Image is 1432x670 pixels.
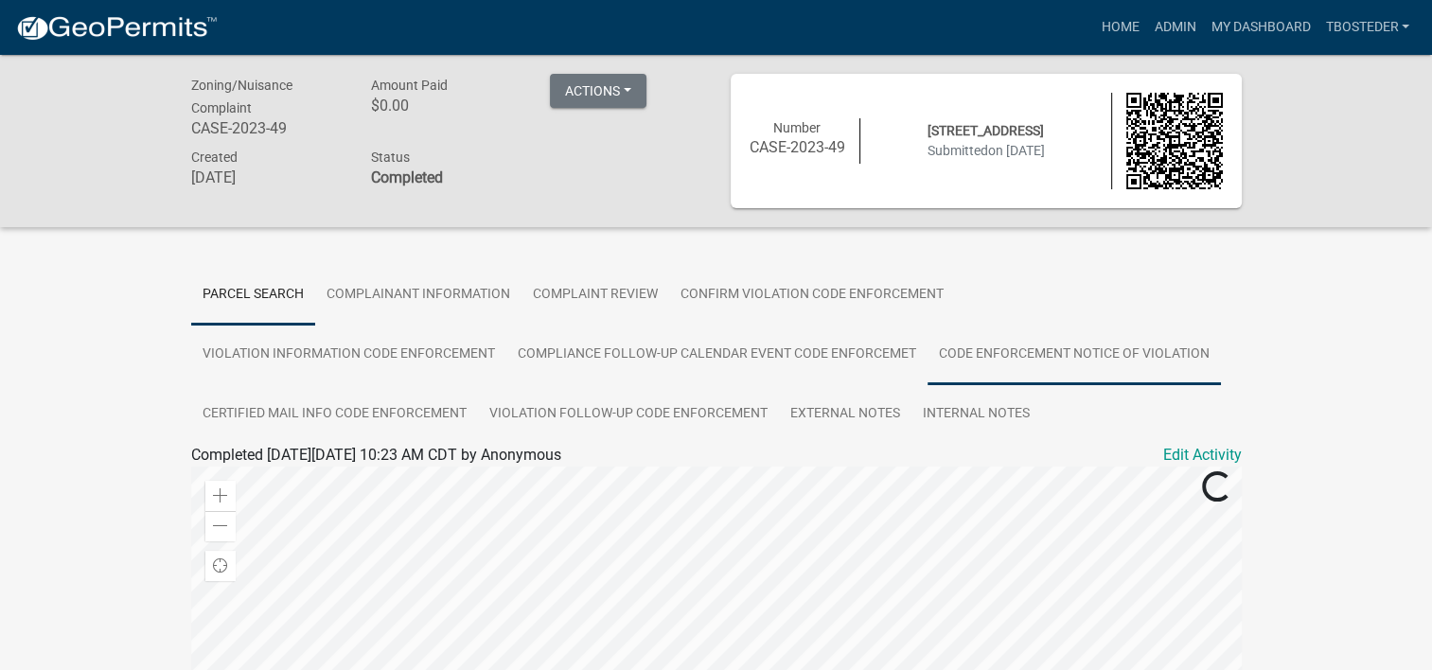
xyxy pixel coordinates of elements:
[750,138,846,156] h6: CASE-2023-49
[1203,9,1317,45] a: My Dashboard
[191,446,561,464] span: Completed [DATE][DATE] 10:23 AM CDT by Anonymous
[506,325,928,385] a: Compliance Follow-up Calendar Event Code Enforcemet
[928,143,1045,158] span: Submitted on [DATE]
[1146,9,1203,45] a: Admin
[191,384,478,445] a: Certified Mail Info Code Enforcement
[370,97,522,115] h6: $0.00
[191,265,315,326] a: Parcel search
[1126,93,1223,189] img: QR code
[315,265,522,326] a: Complainant Information
[191,325,506,385] a: Violation Information Code Enforcement
[928,325,1221,385] a: Code Enforcement Notice of Violation
[779,384,911,445] a: External Notes
[928,123,1044,138] span: [STREET_ADDRESS]
[1163,444,1242,467] a: Edit Activity
[550,74,646,108] button: Actions
[370,168,442,186] strong: Completed
[191,119,343,137] h6: CASE-2023-49
[370,78,447,93] span: Amount Paid
[205,551,236,581] div: Find my location
[370,150,409,165] span: Status
[669,265,955,326] a: Confirm Violation Code Enforcement
[773,120,821,135] span: Number
[205,511,236,541] div: Zoom out
[522,265,669,326] a: Complaint Review
[911,384,1041,445] a: Internal Notes
[1093,9,1146,45] a: Home
[191,78,292,115] span: Zoning/Nuisance Complaint
[191,168,343,186] h6: [DATE]
[191,150,238,165] span: Created
[1317,9,1417,45] a: tbosteder
[205,481,236,511] div: Zoom in
[478,384,779,445] a: Violation Follow-up Code Enforcement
